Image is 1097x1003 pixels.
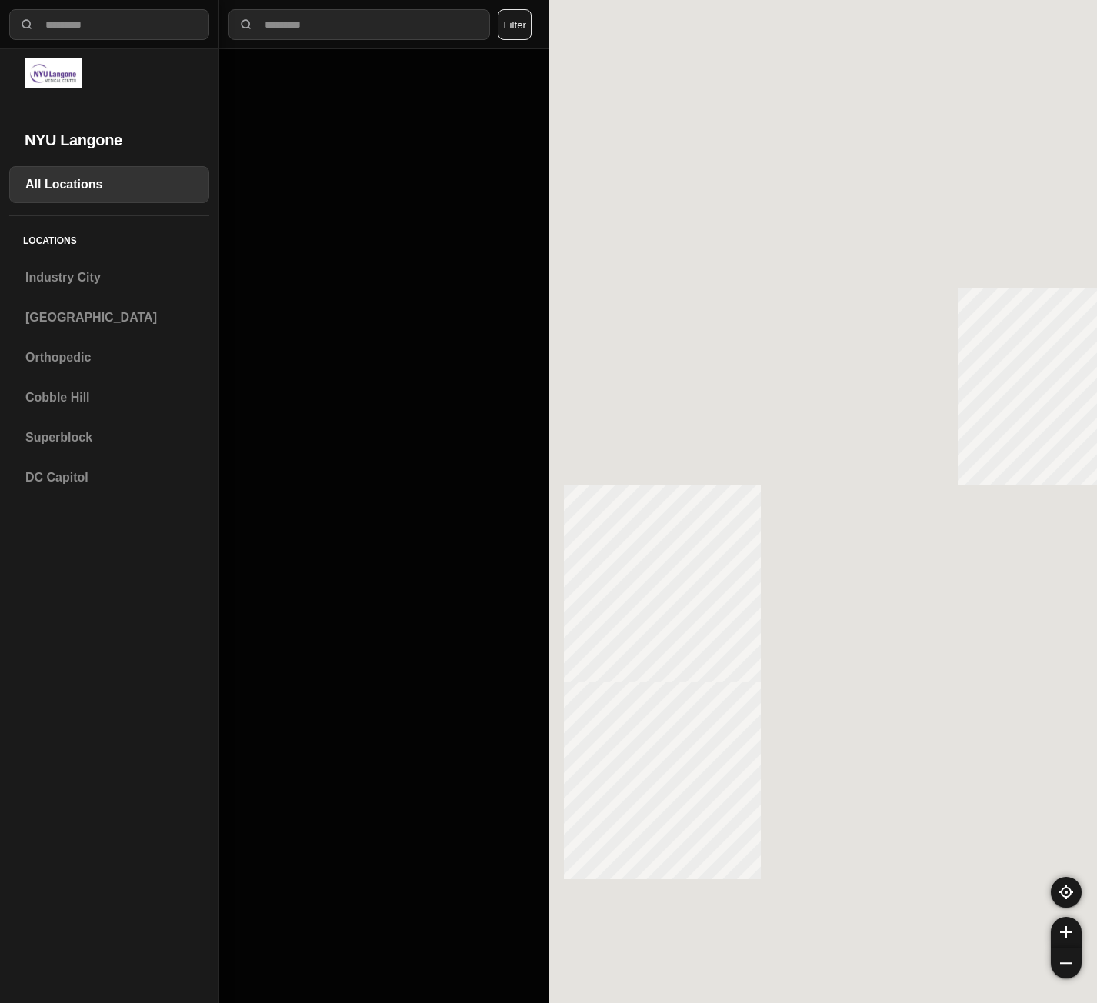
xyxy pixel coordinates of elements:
[498,9,532,40] button: Filter
[9,259,209,296] a: Industry City
[25,129,194,151] h2: NYU Langone
[1051,877,1082,908] button: recenter
[9,339,209,376] a: Orthopedic
[1060,957,1072,969] img: zoom-out
[9,299,209,336] a: [GEOGRAPHIC_DATA]
[9,216,209,259] h5: Locations
[25,348,193,367] h3: Orthopedic
[25,308,193,327] h3: [GEOGRAPHIC_DATA]
[25,428,193,447] h3: Superblock
[1051,917,1082,948] button: zoom-in
[25,58,82,88] img: logo
[1060,926,1072,938] img: zoom-in
[9,166,209,203] a: All Locations
[9,459,209,496] a: DC Capitol
[25,468,193,487] h3: DC Capitol
[238,17,254,32] img: search
[1051,948,1082,978] button: zoom-out
[25,388,193,407] h3: Cobble Hill
[25,175,193,194] h3: All Locations
[9,419,209,456] a: Superblock
[19,17,35,32] img: search
[25,268,193,287] h3: Industry City
[9,379,209,416] a: Cobble Hill
[1059,885,1073,899] img: recenter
